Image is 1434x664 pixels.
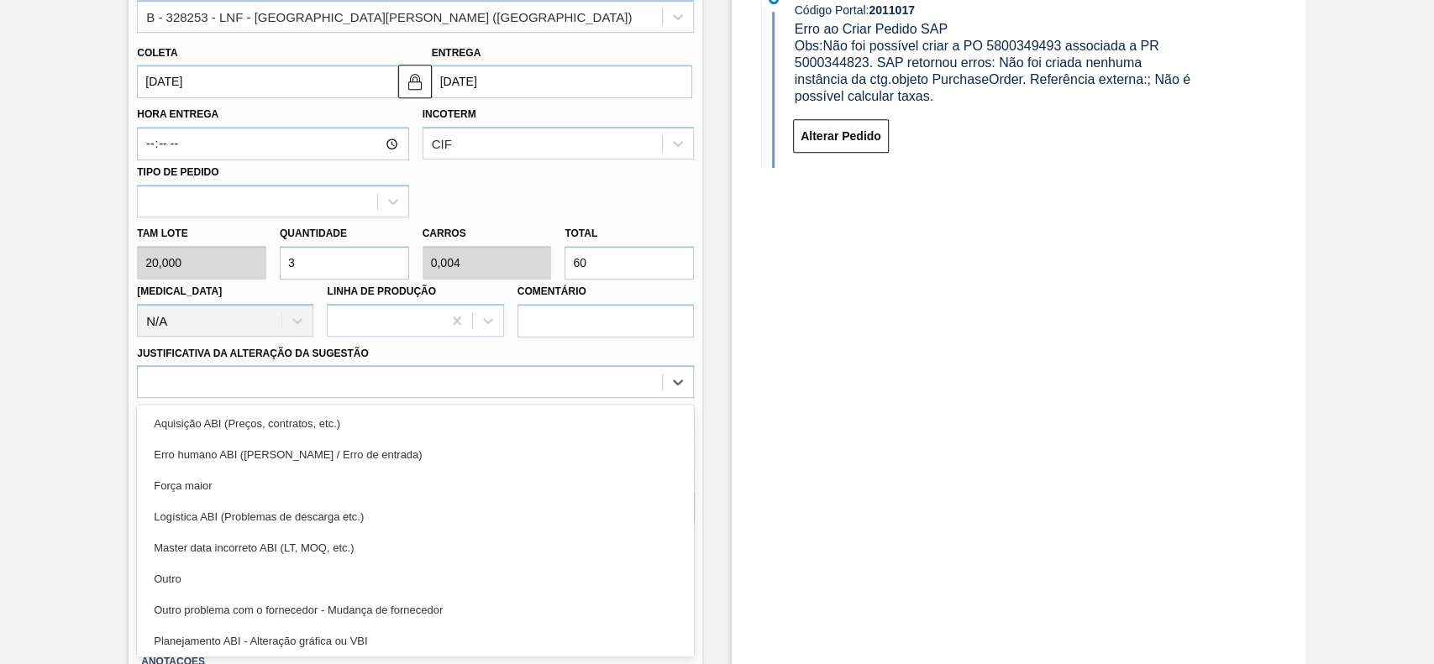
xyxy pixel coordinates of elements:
[137,594,694,625] div: Outro problema com o fornecedor - Mudança de fornecedor
[405,71,425,91] img: locked
[137,402,694,426] label: Observações
[137,625,694,656] div: Planejamento ABI - Alteração gráfica ou VBI
[137,501,694,532] div: Logística ABI (Problemas de descarga etc.)
[432,47,481,59] label: Entrega
[327,285,436,297] label: Linha de Produção
[137,348,369,359] label: Justificativa da Alteração da Sugestão
[137,408,694,439] div: Aquisição ABI (Preços, contratos, etc.)
[795,3,1194,17] div: Código Portal:
[432,65,692,98] input: dd/mm/yyyy
[137,532,694,563] div: Master data incorreto ABI (LT, MOQ, etc.)
[137,285,222,297] label: [MEDICAL_DATA]
[795,22,948,36] span: Erro ao Criar Pedido SAP
[137,439,694,470] div: Erro humano ABI ([PERSON_NAME] / Erro de entrada)
[137,102,408,127] label: Hora Entrega
[398,65,432,98] button: locked
[137,65,397,98] input: dd/mm/yyyy
[137,222,266,246] label: Tam lote
[423,227,466,239] label: Carros
[137,166,218,178] label: Tipo de pedido
[517,280,694,304] label: Comentário
[280,227,347,239] label: Quantidade
[423,108,476,120] label: Incoterm
[432,137,452,151] div: CIF
[793,119,889,153] button: Alterar Pedido
[146,9,632,24] div: B - 328253 - LNF - [GEOGRAPHIC_DATA][PERSON_NAME] ([GEOGRAPHIC_DATA])
[869,3,915,17] strong: 2011017
[137,47,177,59] label: Coleta
[565,227,597,239] label: Total
[137,563,694,594] div: Outro
[137,470,694,501] div: Força maior
[795,39,1195,103] span: Obs: Não foi possível criar a PO 5800349493 associada a PR 5000344823. SAP retornou erros: Não fo...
